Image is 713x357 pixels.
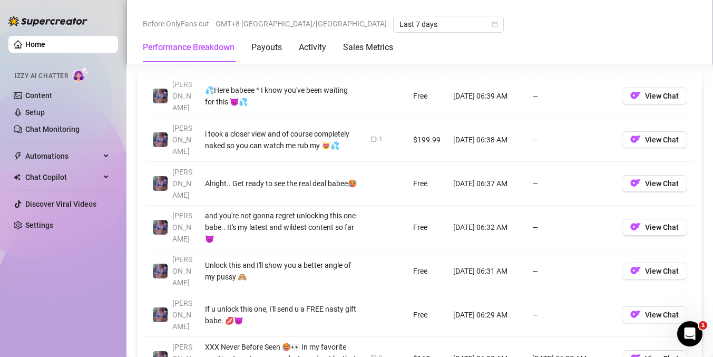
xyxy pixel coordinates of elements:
iframe: Intercom live chat [677,321,702,346]
div: Alright.. Get ready to see the real deal babee🥵 [205,178,358,189]
span: Automations [25,148,100,165]
td: [DATE] 06:37 AM [447,162,526,206]
span: [PERSON_NAME] [172,299,192,331]
div: Sales Metrics [343,41,393,54]
img: OF [630,309,641,320]
td: — [526,206,616,249]
td: Free [407,249,447,293]
td: — [526,293,616,337]
img: Jaylie [153,307,168,322]
span: Izzy AI Chatter [15,71,68,81]
span: video-camera [371,136,377,142]
img: OF [630,90,641,101]
a: OFView Chat [622,269,687,277]
img: AI Chatter [72,67,89,82]
img: Jaylie [153,89,168,103]
a: Setup [25,108,45,117]
div: Activity [299,41,326,54]
span: 1 [699,321,707,330]
div: Unlock this and I'll show you a better angle of my pussy 🙈 [205,259,358,283]
button: OFView Chat [622,263,687,279]
span: thunderbolt [14,152,22,160]
span: View Chat [645,223,679,231]
span: [PERSON_NAME] [172,36,192,68]
span: Chat Copilot [25,169,100,186]
td: [DATE] 06:39 AM [447,74,526,118]
img: OF [630,265,641,276]
img: OF [630,178,641,188]
a: OFView Chat [622,138,687,146]
span: Last 7 days [399,16,497,32]
td: $199.99 [407,118,447,162]
span: [PERSON_NAME] [172,255,192,287]
img: Jaylie [153,220,168,235]
img: Jaylie [153,264,168,278]
img: OF [630,221,641,232]
img: Jaylie [153,132,168,147]
span: View Chat [645,311,679,319]
a: Chat Monitoring [25,125,80,133]
button: OFView Chat [622,306,687,323]
a: OFView Chat [622,94,687,102]
td: [DATE] 06:38 AM [447,118,526,162]
a: Settings [25,221,53,229]
span: calendar [492,21,498,27]
div: i took a closer view and of course completely naked so you can watch me rub my 😻💦 [205,128,358,151]
img: Chat Copilot [14,173,21,181]
td: [DATE] 06:31 AM [447,249,526,293]
span: Before OnlyFans cut [143,16,209,32]
span: View Chat [645,136,679,144]
td: — [526,74,616,118]
td: Free [407,74,447,118]
span: GMT+8 [GEOGRAPHIC_DATA]/[GEOGRAPHIC_DATA] [216,16,387,32]
button: OFView Chat [622,219,687,236]
a: OFView Chat [622,313,687,321]
span: [PERSON_NAME] [172,80,192,112]
button: OFView Chat [622,131,687,148]
td: — [526,118,616,162]
span: [PERSON_NAME] [172,211,192,243]
td: — [526,162,616,206]
div: and you're not gonna regret unlocking this one babe.. It's my latest and wildest content so far 😈 [205,210,358,245]
div: 1 [379,134,383,144]
a: Discover Viral Videos [25,200,96,208]
div: If u unlock this one, I'll send u a FREE nasty gift babe. 💋😈 [205,303,358,326]
img: Jaylie [153,176,168,191]
a: Home [25,40,45,49]
img: logo-BBDzfeDw.svg [8,16,87,26]
a: OFView Chat [622,181,687,190]
button: OFView Chat [622,88,687,104]
a: OFView Chat [622,225,687,234]
span: [PERSON_NAME] [172,168,192,199]
td: Free [407,293,447,337]
span: [PERSON_NAME] [172,124,192,156]
div: Payouts [251,41,282,54]
img: OF [630,134,641,144]
div: Performance Breakdown [143,41,235,54]
td: [DATE] 06:32 AM [447,206,526,249]
span: View Chat [645,92,679,100]
a: Content [25,91,52,100]
td: Free [407,162,447,206]
span: View Chat [645,267,679,275]
button: OFView Chat [622,175,687,192]
td: Free [407,206,447,249]
span: View Chat [645,179,679,188]
div: 💦Here babeee ^ I know you've been waiting for this 😈💦 [205,84,358,108]
td: — [526,249,616,293]
td: [DATE] 06:29 AM [447,293,526,337]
